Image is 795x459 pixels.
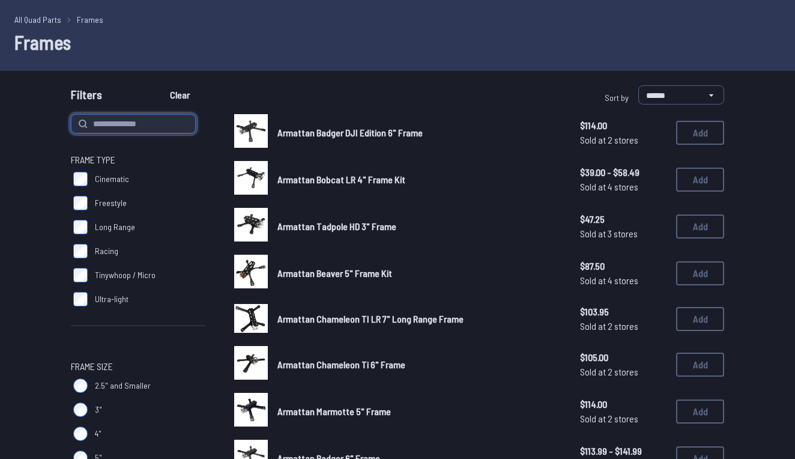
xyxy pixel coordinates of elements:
[234,393,268,427] img: image
[234,255,268,288] img: image
[676,353,724,377] button: Add
[676,261,724,285] button: Add
[234,346,268,383] a: image
[95,380,151,392] span: 2.5" and Smaller
[160,85,200,105] button: Clear
[95,269,156,281] span: Tinywhoop / Micro
[77,13,103,26] a: Frames
[73,403,88,417] input: 3"
[73,172,88,186] input: Cinematic
[234,161,268,198] a: image
[73,378,88,393] input: 2.5" and Smaller
[580,165,667,180] span: $39.00 - $58.49
[73,244,88,258] input: Racing
[234,114,268,148] img: image
[277,174,405,185] span: Armattan Bobcat LR 4" Frame Kit
[277,404,561,419] a: Armattan Marmotte 5" Frame
[580,212,667,226] span: $47.25
[580,444,667,458] span: $113.99 - $141.99
[277,406,391,417] span: Armattan Marmotte 5" Frame
[234,255,268,292] a: image
[605,93,629,103] span: Sort by
[638,85,724,105] select: Sort by
[95,197,127,209] span: Freestyle
[277,172,561,187] a: Armattan Bobcat LR 4" Frame Kit
[73,220,88,234] input: Long Range
[580,118,667,133] span: $114.00
[580,273,667,288] span: Sold at 4 stores
[14,28,781,56] h1: Frames
[73,196,88,210] input: Freestyle
[71,153,115,167] span: Frame Type
[277,220,396,232] span: Armattan Tadpole HD 3" Frame
[95,245,118,257] span: Racing
[277,126,561,140] a: Armattan Badger DJI Edition 6" Frame
[277,266,561,281] a: Armattan Beaver 5" Frame Kit
[580,305,667,319] span: $103.95
[234,302,268,336] a: image
[277,127,423,138] span: Armattan Badger DJI Edition 6" Frame
[14,13,61,26] a: All Quad Parts
[95,404,102,416] span: 3"
[676,168,724,192] button: Add
[277,267,392,279] span: Armattan Beaver 5" Frame Kit
[676,400,724,424] button: Add
[277,219,561,234] a: Armattan Tadpole HD 3" Frame
[234,304,268,333] img: image
[71,359,113,374] span: Frame Size
[234,346,268,380] img: image
[95,173,129,185] span: Cinematic
[234,208,268,245] a: image
[73,427,88,441] input: 4"
[95,221,135,233] span: Long Range
[580,180,667,194] span: Sold at 4 stores
[234,393,268,430] a: image
[580,133,667,147] span: Sold at 2 stores
[73,268,88,282] input: Tinywhoop / Micro
[95,428,101,440] span: 4"
[234,114,268,151] a: image
[234,208,268,242] img: image
[580,259,667,273] span: $87.50
[676,121,724,145] button: Add
[580,397,667,412] span: $114.00
[277,359,405,370] span: Armattan Chameleon Ti 6" Frame
[580,319,667,333] span: Sold at 2 stores
[580,226,667,241] span: Sold at 3 stores
[676,307,724,331] button: Add
[277,357,561,372] a: Armattan Chameleon Ti 6" Frame
[676,214,724,239] button: Add
[95,293,128,305] span: Ultra-light
[277,312,561,326] a: Armattan Chameleon TI LR 7" Long Range Frame
[73,292,88,306] input: Ultra-light
[580,350,667,365] span: $105.00
[580,412,667,426] span: Sold at 2 stores
[234,161,268,195] img: image
[580,365,667,379] span: Sold at 2 stores
[277,313,464,324] span: Armattan Chameleon TI LR 7" Long Range Frame
[71,85,102,109] span: Filters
